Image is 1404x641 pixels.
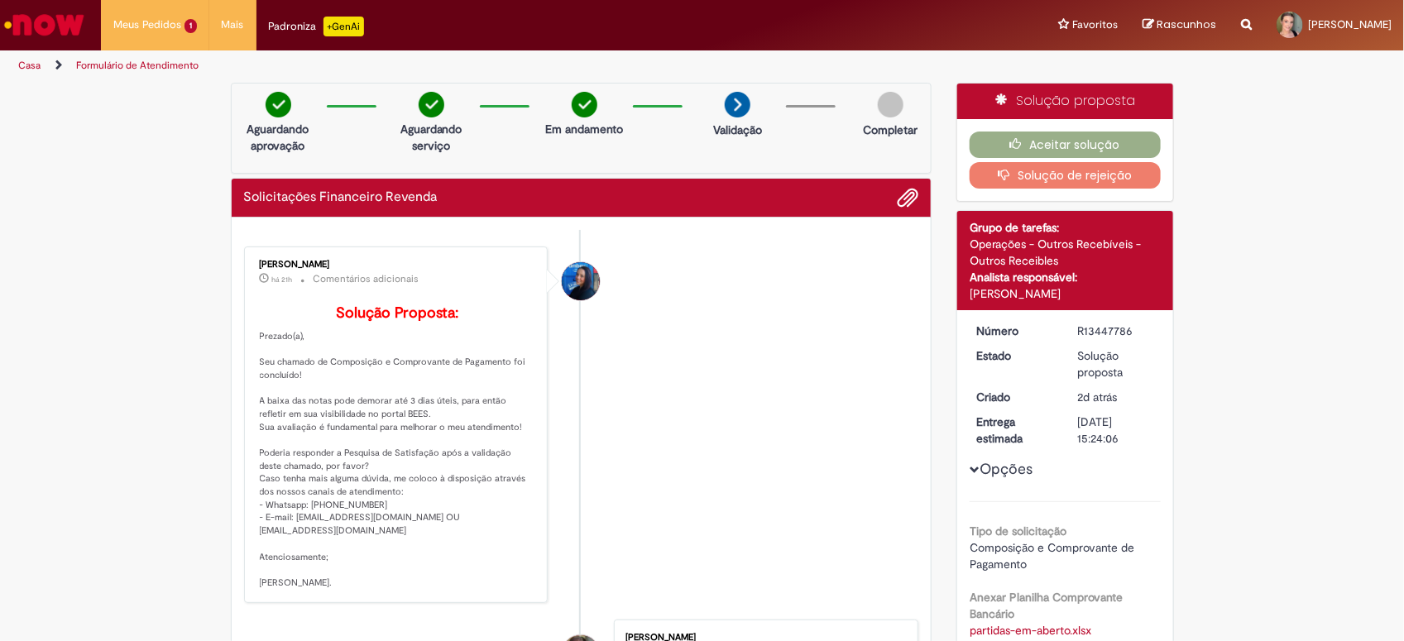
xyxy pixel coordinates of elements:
img: check-circle-green.png [419,92,444,117]
dt: Entrega estimada [964,414,1066,447]
font: Aceitar solução [1030,136,1120,153]
small: Comentários adicionais [314,272,419,286]
span: Mais [222,17,244,33]
font: Solução proposta [1016,91,1135,110]
b: Anexar Planilha Comprovante Bancário [970,590,1123,621]
dt: Número [964,323,1066,339]
span: 1 [184,19,197,33]
b: Solução Proposta: [336,304,458,323]
b: Tipo de solicitação [970,524,1066,538]
span: Meus Pedidos [113,17,181,33]
a: Rascunhos [1143,17,1216,33]
img: img-circle-grey.png [878,92,903,117]
dt: Estado [964,347,1066,364]
img: check-circle-green.png [572,92,597,117]
span: Composição e Comprovante de Pagamento [970,540,1138,572]
p: Em andamento [545,121,623,137]
span: 2d atrás [1078,390,1118,404]
div: Luana Albuquerque [562,262,600,300]
h2: Solicitações Financeiro Revenda Ticket history [244,190,438,205]
a: Casa [18,59,41,72]
p: Aguardando aprovação [238,121,319,154]
p: Validação [713,122,762,138]
span: Rascunhos [1157,17,1216,32]
div: [DATE] 15:24:06 [1078,414,1155,447]
font: Opções [980,460,1033,479]
button: Adicionar anexos [897,187,918,208]
a: Formulário de Atendimento [76,59,199,72]
img: check-circle-green.png [266,92,291,117]
p: Completar [863,122,918,138]
time: 26/08/2025 11:24:01 [1078,390,1118,404]
font: Prezado(a), Seu chamado de Composição e Comprovante de Pagamento foi concluído! A baixa das notas... [260,330,529,589]
time: 27/08/2025 13:41:01 [272,275,293,285]
div: Operações - Outros Recebíveis - Outros Receibles [970,236,1161,269]
font: Solução de rejeição [1018,167,1132,184]
ul: Trilha de navegação da página [12,50,923,81]
div: [PERSON_NAME] [970,285,1161,302]
span: Favoritos [1072,17,1118,33]
dt: Criado [964,389,1066,405]
div: 26/08/2025 11:24:01 [1078,389,1155,405]
div: Solução proposta [1078,347,1155,380]
font: Padroniza [269,18,317,35]
div: [PERSON_NAME] [260,260,535,270]
span: há 21h [272,275,293,285]
div: Analista responsável: [970,269,1161,285]
div: R13447786 [1078,323,1155,339]
button: Solução de rejeição [970,162,1161,189]
p: +GenAi [323,17,364,36]
a: Baixar partidas-em-aberto.xlsx [970,623,1091,638]
img: ServiceNow [2,8,87,41]
span: [PERSON_NAME] [1308,17,1392,31]
p: Aguardando serviço [391,121,472,154]
button: Aceitar solução [970,132,1161,158]
div: Grupo de tarefas: [970,219,1161,236]
img: arrow-next.png [725,92,750,117]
